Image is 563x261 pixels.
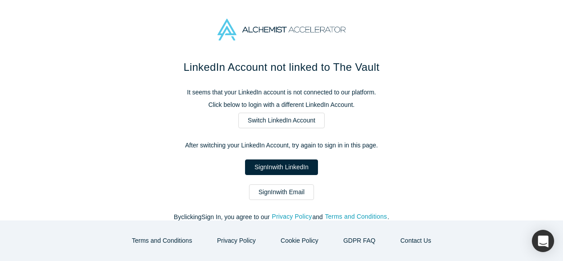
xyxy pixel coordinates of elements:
[271,212,312,222] button: Privacy Policy
[95,212,468,222] p: By clicking Sign In , you agree to our and .
[238,113,325,128] a: Switch LinkedIn Account
[95,100,468,110] p: Click below to login with a different LinkedIn Account.
[334,233,385,249] a: GDPR FAQ
[391,233,440,249] button: Contact Us
[95,59,468,75] h1: LinkedIn Account not linked to The Vault
[208,233,265,249] button: Privacy Policy
[217,19,346,41] img: Alchemist Accelerator Logo
[95,141,468,150] p: After switching your LinkedIn Account, try again to sign in in this page.
[245,159,318,175] a: SignInwith LinkedIn
[325,212,388,222] button: Terms and Conditions
[95,88,468,97] p: It seems that your LinkedIn account is not connected to our platform.
[249,184,314,200] a: SignInwith Email
[271,233,328,249] button: Cookie Policy
[123,233,201,249] button: Terms and Conditions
